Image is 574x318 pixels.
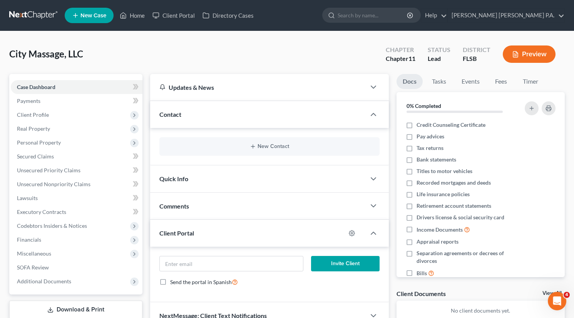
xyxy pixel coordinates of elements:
div: Chapter [386,54,415,63]
span: Financials [17,236,41,243]
span: 11 [408,55,415,62]
span: Pay advices [417,133,444,140]
a: Directory Cases [199,8,258,22]
span: Payments [17,98,40,104]
span: Separation agreements or decrees of divorces [417,249,516,265]
span: Retirement account statements [417,202,491,210]
a: View All [542,291,562,296]
span: Contact [159,111,181,118]
span: Client Profile [17,111,49,118]
a: Home [116,8,149,22]
span: Case Dashboard [17,84,55,90]
div: Updates & News [159,83,356,91]
button: Invite Client [311,256,379,271]
span: Lawsuits [17,195,38,201]
span: Recorded mortgages and deeds [417,179,491,187]
span: Income Documents [417,226,463,234]
a: SOFA Review [11,261,142,274]
p: No client documents yet. [403,307,559,315]
span: Life insurance policies [417,190,470,198]
span: Secured Claims [17,153,54,160]
span: Send the portal in Spanish [170,279,232,285]
strong: 0% Completed [407,103,441,109]
span: Appraisal reports [417,238,459,246]
a: Unsecured Priority Claims [11,163,142,177]
span: Additional Documents [17,278,71,284]
span: SOFA Review [17,264,49,271]
a: Tasks [426,74,452,89]
div: Client Documents [397,289,446,298]
span: Bank statements [417,156,456,163]
span: Personal Property [17,139,61,146]
span: Real Property [17,125,50,132]
a: Executory Contracts [11,205,142,219]
span: Codebtors Insiders & Notices [17,222,87,229]
button: New Contact [166,143,373,150]
a: Fees [489,74,514,89]
a: Case Dashboard [11,80,142,94]
span: Titles to motor vehicles [417,167,472,175]
a: Help [421,8,447,22]
span: City Massage, LLC [9,48,83,59]
button: Preview [503,45,556,63]
span: Quick Info [159,175,188,182]
a: Docs [397,74,423,89]
a: [PERSON_NAME] [PERSON_NAME] P.A. [448,8,564,22]
span: Executory Contracts [17,209,66,215]
span: Bills [417,269,427,277]
a: Timer [517,74,544,89]
a: Payments [11,94,142,108]
iframe: Intercom live chat [548,292,566,310]
a: Client Portal [149,8,199,22]
span: New Case [80,13,106,19]
span: Tax returns [417,144,443,152]
input: Enter email [160,256,303,271]
a: Lawsuits [11,191,142,205]
span: 4 [564,292,570,298]
div: District [463,45,490,54]
span: Unsecured Priority Claims [17,167,80,173]
div: Lead [428,54,450,63]
span: Client Portal [159,229,194,237]
span: Unsecured Nonpriority Claims [17,181,90,187]
a: Secured Claims [11,150,142,163]
div: FLSB [463,54,490,63]
div: Status [428,45,450,54]
span: Miscellaneous [17,250,51,257]
span: Drivers license & social security card [417,214,504,221]
div: Chapter [386,45,415,54]
input: Search by name... [338,8,408,22]
span: Credit Counseling Certificate [417,121,485,129]
a: Events [455,74,486,89]
span: Comments [159,202,189,210]
a: Unsecured Nonpriority Claims [11,177,142,191]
